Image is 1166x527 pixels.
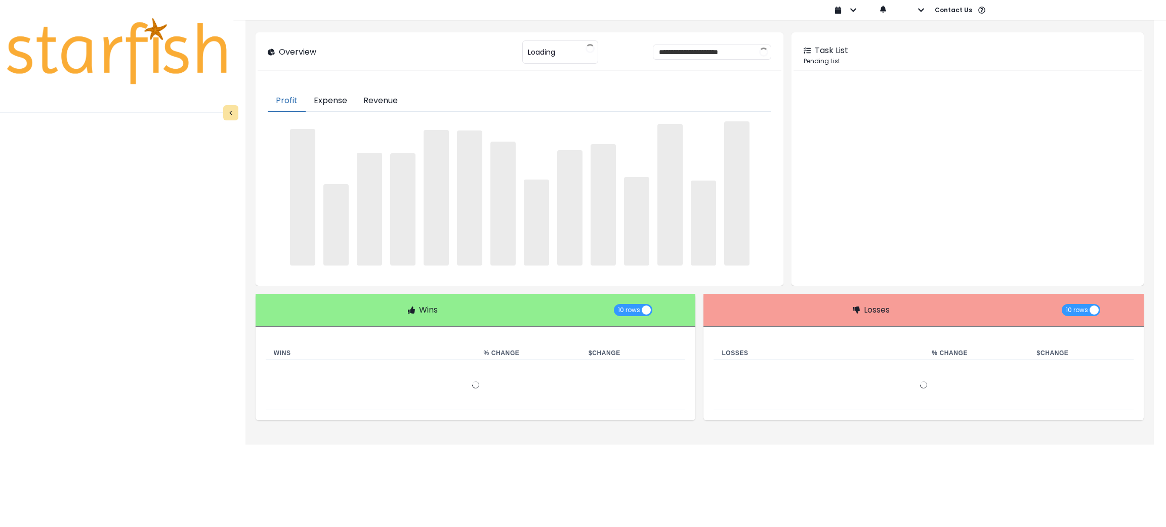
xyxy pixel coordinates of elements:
[390,153,415,266] span: ‌
[357,153,382,266] span: ‌
[657,124,683,266] span: ‌
[924,347,1028,360] th: % Change
[724,121,749,266] span: ‌
[691,181,716,266] span: ‌
[1029,347,1134,360] th: $ Change
[591,144,616,266] span: ‌
[355,91,406,112] button: Revenue
[804,57,1132,66] p: Pending List
[524,180,549,266] span: ‌
[618,304,640,316] span: 10 rows
[424,130,449,266] span: ‌
[490,142,516,266] span: ‌
[476,347,580,360] th: % Change
[815,45,848,57] p: Task List
[624,177,649,266] span: ‌
[528,41,555,63] span: Loading
[279,46,316,58] p: Overview
[266,347,476,360] th: Wins
[557,150,582,266] span: ‌
[457,130,482,266] span: ‌
[268,91,306,112] button: Profit
[714,347,924,360] th: Losses
[580,347,685,360] th: $ Change
[864,304,890,316] p: Losses
[323,184,349,266] span: ‌
[1066,304,1088,316] span: 10 rows
[290,129,315,266] span: ‌
[306,91,355,112] button: Expense
[419,304,438,316] p: Wins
